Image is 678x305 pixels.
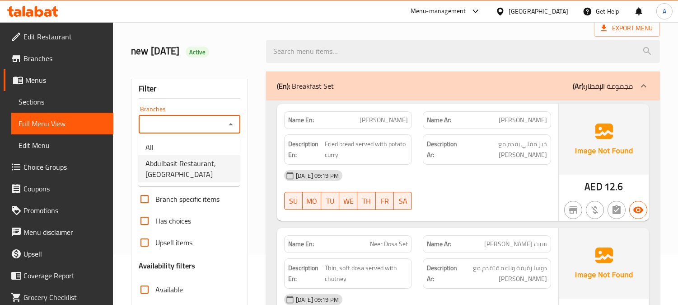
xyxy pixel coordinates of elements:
a: Branches [4,48,113,69]
span: Grocery Checklist [23,292,106,303]
div: Menu-management [411,6,466,17]
span: All [145,142,154,152]
button: Not branch specific item [564,201,582,219]
span: TH [361,195,372,208]
span: Has choices [155,215,191,226]
span: A [663,6,666,16]
a: Choice Groups [4,156,113,178]
button: Available [629,201,647,219]
strong: Description En: [288,138,323,161]
span: Promotions [23,205,106,216]
strong: Description En: [288,262,323,285]
span: Edit Menu [19,140,106,151]
button: MO [303,192,321,210]
input: search [266,40,660,63]
span: دوسا رقيقة وناعمة تقدم مع شوتني [459,262,547,285]
p: Breakfast Set [277,81,334,91]
span: Branch specific items [155,194,220,205]
span: Export Menu [601,23,653,34]
span: Abdulbasit Restaurant, [GEOGRAPHIC_DATA] [145,158,233,180]
strong: Name Ar: [427,115,451,125]
button: TU [321,192,339,210]
button: SU [284,192,303,210]
span: خبز مقلي يقدم مع بطاطس fhgكاري [462,138,547,161]
a: Promotions [4,200,113,221]
span: WE [343,195,354,208]
button: SA [394,192,412,210]
span: سيت [PERSON_NAME] [484,239,547,249]
span: Full Menu View [19,118,106,129]
a: Coupons [4,178,113,200]
div: Active [186,47,209,57]
span: TU [325,195,336,208]
button: WE [339,192,357,210]
b: (En): [277,79,290,93]
a: Menu disclaimer [4,221,113,243]
div: Filter [139,79,240,99]
span: [DATE] 09:19 PM [292,172,342,180]
a: Edit Restaurant [4,26,113,48]
a: Coverage Report [4,265,113,286]
span: MO [306,195,317,208]
span: Thin, soft dosa served with chutney [325,262,408,285]
strong: Name En: [288,239,314,249]
span: Menu disclaimer [23,227,106,238]
span: [DATE] 09:19 PM [292,295,342,304]
span: Neer Dosa Set [370,239,408,249]
span: Branches [23,53,106,64]
button: Not has choices [608,201,626,219]
h3: Availability filters [139,261,195,271]
img: Ae5nvW7+0k+MAAAAAElFTkSuQmCC [559,104,649,175]
div: (En): Breakfast Set(Ar):مجموعة الإفطار [266,71,660,100]
button: Close [224,118,237,131]
span: 12.6 [604,178,623,195]
span: Sections [19,96,106,107]
span: AED [584,178,602,195]
p: مجموعة الإفطار [573,81,633,91]
div: [GEOGRAPHIC_DATA] [509,6,568,16]
span: [PERSON_NAME] [360,115,408,125]
span: Coverage Report [23,270,106,281]
a: Menus [4,69,113,91]
span: Export Menu [594,20,660,37]
span: Coupons [23,183,106,194]
h2: new [DATE] [131,44,255,58]
button: FR [376,192,394,210]
strong: Description Ar: [427,138,460,161]
span: Upsell items [155,237,192,248]
span: Fried bread served with potato curry [325,138,408,161]
span: Upsell [23,248,106,259]
span: SU [288,195,299,208]
span: Active [186,48,209,57]
strong: Description Ar: [427,262,457,285]
span: [PERSON_NAME] [499,115,547,125]
img: Ae5nvW7+0k+MAAAAAElFTkSuQmCC [559,228,649,299]
b: (Ar): [573,79,585,93]
a: Sections [11,91,113,113]
a: Full Menu View [11,113,113,134]
span: Available [155,284,183,295]
span: SA [397,195,408,208]
a: Upsell [4,243,113,265]
button: TH [357,192,375,210]
span: Choice Groups [23,162,106,172]
span: Menus [25,75,106,86]
strong: Name Ar: [427,239,451,249]
button: Purchased item [586,201,604,219]
a: Edit Menu [11,134,113,156]
span: FR [379,195,390,208]
span: Edit Restaurant [23,31,106,42]
strong: Name En: [288,115,314,125]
